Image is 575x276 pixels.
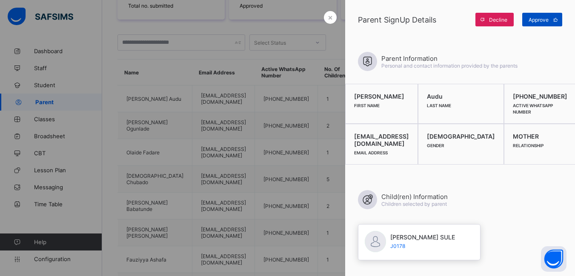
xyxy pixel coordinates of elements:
[354,150,388,155] span: Email Address
[390,243,455,249] span: J0178
[541,246,566,272] button: Open asap
[381,201,447,207] span: Children selected by parent
[427,133,495,140] span: [DEMOGRAPHIC_DATA]
[381,54,518,63] span: Parent Information
[354,133,409,147] span: [EMAIL_ADDRESS][DOMAIN_NAME]
[328,13,333,22] span: ×
[354,93,409,100] span: [PERSON_NAME]
[358,15,471,24] span: Parent SignUp Details
[513,93,567,100] span: [PHONE_NUMBER]
[489,17,507,23] span: Decline
[381,63,518,69] span: Personal and contact information provided by the parents
[513,133,567,140] span: MOTHER
[427,93,495,100] span: Audu
[427,103,451,108] span: Last Name
[354,103,380,108] span: First Name
[529,17,549,23] span: Approve
[513,143,544,148] span: Relationship
[390,233,455,241] span: [PERSON_NAME] SULE
[513,103,553,114] span: Active WhatsApp Number
[427,143,444,148] span: Gender
[381,193,448,201] span: Child(ren) Information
